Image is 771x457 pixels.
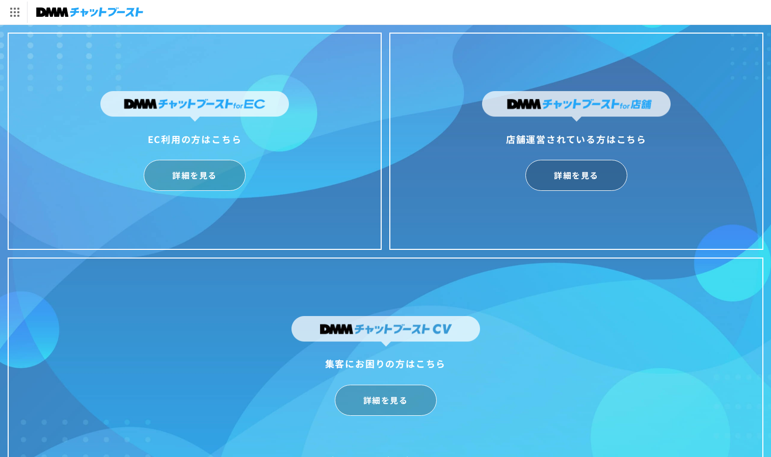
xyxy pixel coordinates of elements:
[525,160,627,191] a: 詳細を見る
[482,91,671,122] img: DMMチャットブーストfor店舗
[335,385,437,416] a: 詳細を見る
[36,5,143,19] img: チャットブースト
[144,160,246,191] a: 詳細を見る
[291,316,480,347] img: DMMチャットブーストCV
[100,91,289,122] img: DMMチャットブーストforEC
[100,131,289,147] div: EC利用の方はこちら
[482,131,671,147] div: 店舗運営されている方はこちら
[2,2,27,23] img: サービス
[291,355,480,372] div: 集客にお困りの方はこちら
